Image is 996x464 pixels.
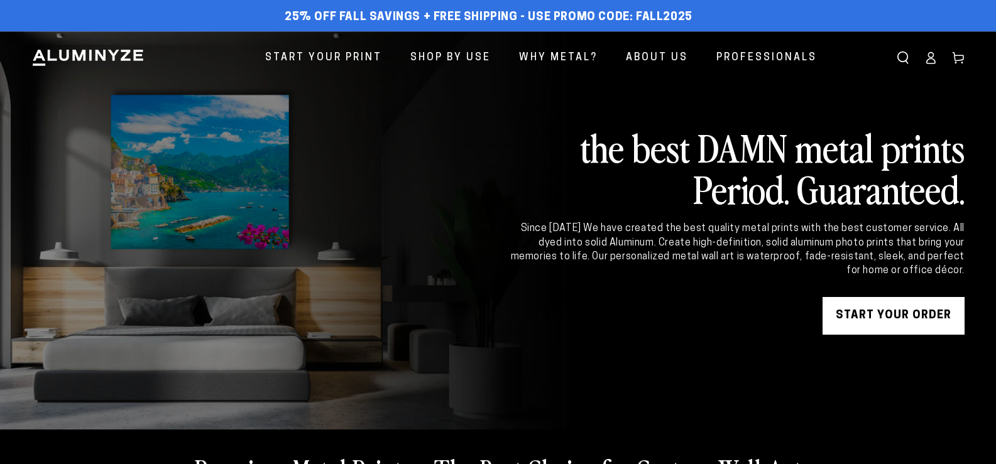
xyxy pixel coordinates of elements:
[707,41,826,75] a: Professionals
[823,297,965,335] a: START YOUR Order
[616,41,698,75] a: About Us
[510,41,607,75] a: Why Metal?
[889,44,917,72] summary: Search our site
[508,222,965,278] div: Since [DATE] We have created the best quality metal prints with the best customer service. All dy...
[716,49,817,67] span: Professionals
[31,48,145,67] img: Aluminyze
[519,49,598,67] span: Why Metal?
[626,49,688,67] span: About Us
[401,41,500,75] a: Shop By Use
[256,41,391,75] a: Start Your Print
[410,49,491,67] span: Shop By Use
[508,126,965,209] h2: the best DAMN metal prints Period. Guaranteed.
[285,11,692,24] span: 25% off FALL Savings + Free Shipping - Use Promo Code: FALL2025
[265,49,382,67] span: Start Your Print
